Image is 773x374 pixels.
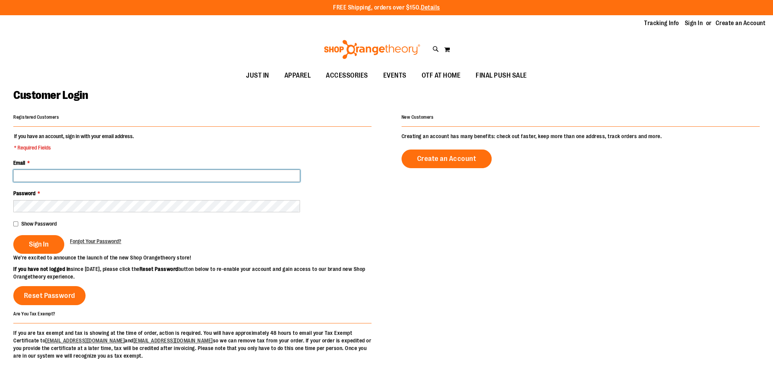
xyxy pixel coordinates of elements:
span: OTF AT HOME [422,67,461,84]
a: ACCESSORIES [318,67,376,84]
span: Create an Account [417,154,476,163]
span: Password [13,190,35,196]
p: We’re excited to announce the launch of the new Shop Orangetheory store! [13,254,387,261]
a: Create an Account [402,150,492,168]
a: APPAREL [277,67,319,84]
strong: New Customers [402,115,434,120]
span: APPAREL [284,67,311,84]
span: Customer Login [13,89,88,102]
a: Forgot Your Password? [70,237,121,245]
a: Reset Password [13,286,86,305]
a: EVENTS [376,67,414,84]
strong: Registered Customers [13,115,59,120]
strong: If you have not logged in [13,266,71,272]
span: ACCESSORIES [326,67,368,84]
span: EVENTS [383,67,406,84]
p: FREE Shipping, orders over $150. [333,3,440,12]
span: Reset Password [24,291,75,300]
p: since [DATE], please click the button below to re-enable your account and gain access to our bran... [13,265,387,280]
span: Show Password [21,221,57,227]
span: FINAL PUSH SALE [476,67,527,84]
legend: If you have an account, sign in with your email address. [13,132,135,151]
a: Sign In [685,19,703,27]
p: Creating an account has many benefits: check out faster, keep more than one address, track orders... [402,132,760,140]
strong: Are You Tax Exempt? [13,311,56,316]
a: Details [421,4,440,11]
strong: Reset Password [140,266,178,272]
a: Tracking Info [644,19,679,27]
img: Shop Orangetheory [323,40,421,59]
a: Create an Account [716,19,766,27]
a: OTF AT HOME [414,67,468,84]
span: JUST IN [246,67,269,84]
span: Email [13,160,25,166]
a: [EMAIL_ADDRESS][DOMAIN_NAME] [45,337,125,344]
button: Sign In [13,235,64,254]
a: FINAL PUSH SALE [468,67,535,84]
span: Forgot Your Password? [70,238,121,244]
span: Sign In [29,240,49,248]
a: JUST IN [238,67,277,84]
span: * Required Fields [14,144,134,151]
a: [EMAIL_ADDRESS][DOMAIN_NAME] [133,337,213,344]
p: If you are tax exempt and tax is showing at the time of order, action is required. You will have ... [13,329,371,360]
